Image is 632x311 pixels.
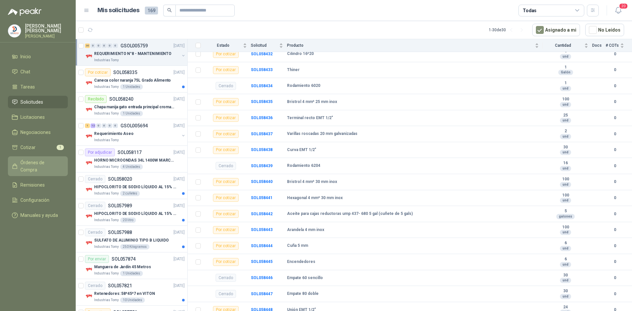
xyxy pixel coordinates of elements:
p: GSOL005694 [120,123,148,128]
span: Estado [205,43,242,48]
span: Remisiones [20,181,45,189]
p: [DATE] [173,203,185,209]
a: CerradoSOL057988[DATE] Company LogoSULFATO DE ALUMINIO TIPO B LIQUIDOIndustrias Tomy250 Kilogramos [76,226,187,252]
p: [PERSON_NAME] [PERSON_NAME] [25,24,68,33]
b: 0 [606,243,624,249]
p: Industrias Tomy [94,138,119,143]
b: Empate 60 sencillo [287,275,323,281]
th: # COTs [606,39,632,52]
b: 0 [606,259,624,265]
div: Cerrado [216,274,236,282]
b: 6 [543,241,588,246]
b: 0 [606,99,624,105]
p: SOL057988 [108,230,132,235]
div: 0 [113,43,118,48]
a: Solicitudes [8,96,68,108]
a: RecibidoSOL058240[DATE] Company LogoChapa manija gato entrada principal cromado mate llave de seg... [76,92,187,119]
p: SOL058020 [108,177,132,181]
p: [DATE] [173,123,185,129]
a: SOL058439 [251,164,273,168]
p: [DATE] [173,69,185,76]
img: Company Logo [8,25,21,37]
a: Por cotizarSOL058335[DATE] Company LogoCaneca color naranja 75L Grado AlimentoIndustrias Tomy1 Un... [76,66,187,92]
div: Cerrado [216,162,236,170]
div: und [560,278,571,283]
b: Encendedores [287,259,315,265]
p: Industrias Tomy [94,58,119,63]
div: 0 [113,123,118,128]
b: 0 [606,179,624,185]
a: SOL058446 [251,275,273,280]
b: 0 [606,67,624,73]
b: SOL058438 [251,147,273,152]
b: 0 [606,51,624,57]
b: Curva EMT 1/2" [287,147,316,153]
p: Industrias Tomy [94,218,119,223]
div: Cerrado [216,82,236,90]
div: Por cotizar [213,50,239,58]
div: Recibido [85,95,107,103]
img: Company Logo [85,212,93,220]
b: 1 [543,65,588,70]
div: 30 [85,43,90,48]
a: Inicio [8,50,68,63]
b: Terminal recto EMT 1/2" [287,116,333,121]
span: Cotizar [20,144,36,151]
p: Requerimiento Aseo [94,131,134,137]
b: 5 [543,209,588,214]
a: SOL058441 [251,195,273,200]
div: galones [556,214,575,219]
th: Producto [287,39,543,52]
img: Company Logo [85,239,93,247]
div: und [560,102,571,107]
div: Por adjudicar [85,148,115,156]
div: 0 [102,123,107,128]
b: 100 [543,177,588,182]
p: HORNO MICROONDAS 34L 1400W MARCA TORNADO. [94,157,176,164]
b: 30 [543,273,588,278]
div: Por cotizar [213,130,239,138]
div: Galón [558,70,573,75]
a: SOL058437 [251,132,273,136]
a: SOL058444 [251,244,273,248]
div: 1 - 30 de 30 [489,25,527,35]
p: [DATE] [173,256,185,262]
p: Retenedores: 58*45*7 en VITON [94,291,155,297]
div: 1 Unidades [120,84,143,90]
div: 0 [102,43,107,48]
p: Industrias Tomy [94,244,119,249]
span: Tareas [20,83,35,91]
div: Por cotizar [213,66,239,74]
a: 1 12 0 0 0 0 GSOL005694[DATE] Company LogoRequerimiento AseoIndustrias Tomy [85,122,186,143]
p: HIPOCLORITO DE SODIO LÍQUIDO AL 15% CONT NETO 20L [94,211,176,217]
span: Cantidad [543,43,583,48]
p: Industrias Tomy [94,84,119,90]
p: [DATE] [173,43,185,49]
div: Por cotizar [85,68,111,76]
b: 30 [543,145,588,150]
b: 0 [606,291,624,297]
span: Licitaciones [20,114,45,121]
p: Industrias Tomy [94,271,119,276]
b: Cilindro 16*20 [287,51,314,57]
b: 6 [543,257,588,262]
button: Asignado a mi [532,24,580,36]
div: 12 [91,123,95,128]
th: Cantidad [543,39,592,52]
b: Arandela 4 mm inox [287,227,324,233]
span: 1 [57,145,64,150]
div: und [560,198,571,203]
p: SOL057821 [108,283,132,288]
b: 16 [543,161,588,166]
p: [DATE] [173,229,185,236]
p: Industrias Tomy [94,164,119,169]
div: 0 [96,123,101,128]
a: SOL058434 [251,84,273,88]
div: Por cotizar [213,146,239,154]
b: 0 [606,131,624,137]
p: [DATE] [173,283,185,289]
b: Cuña 5 mm [287,243,308,248]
